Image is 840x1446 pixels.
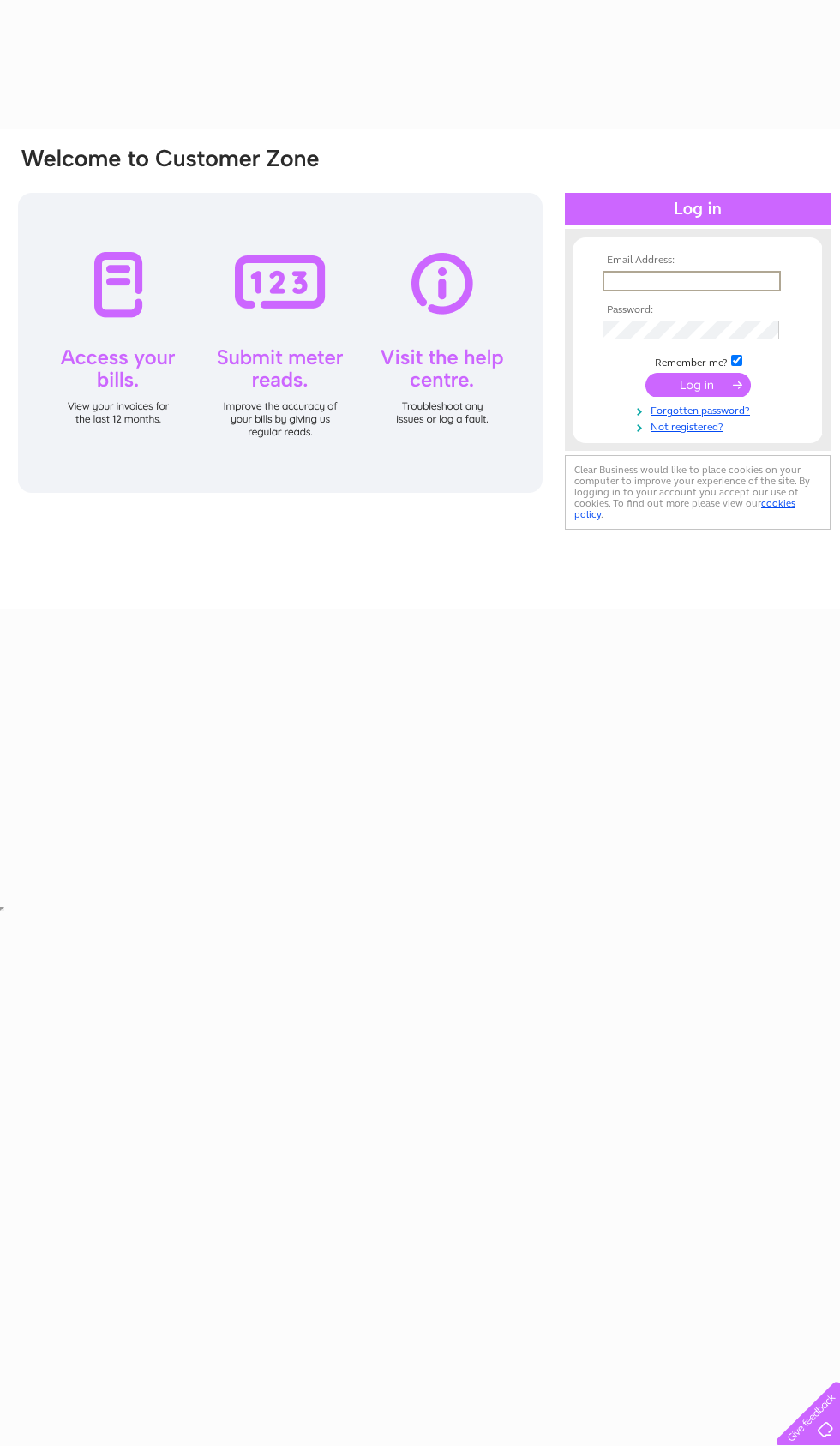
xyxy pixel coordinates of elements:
div: Clear Business would like to place cookies on your computer to improve your experience of the sit... [565,455,831,530]
a: Not registered? [603,417,797,434]
a: cookies policy [574,497,795,520]
a: Forgotten password? [603,401,797,417]
th: Email Address: [598,255,797,267]
input: Submit [645,373,751,397]
td: Remember me? [598,352,797,369]
th: Password: [598,304,797,316]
